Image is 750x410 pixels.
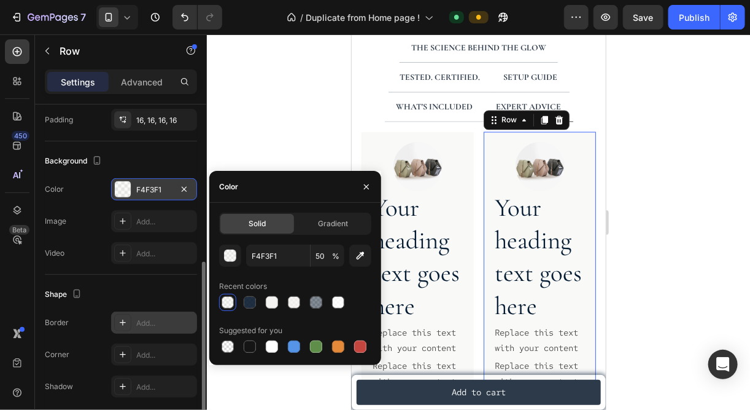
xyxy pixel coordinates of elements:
[136,216,194,227] div: Add...
[136,318,194,329] div: Add...
[136,115,194,126] div: 16, 16, 16, 16
[219,281,267,292] div: Recent colors
[708,350,738,379] div: Open Intercom Messenger
[136,382,194,393] div: Add...
[633,12,654,23] span: Save
[219,181,238,192] div: Color
[319,218,349,229] span: Gradient
[136,184,172,195] div: F4F3F1
[136,248,194,259] div: Add...
[136,350,194,361] div: Add...
[300,11,303,24] span: /
[332,251,339,262] span: %
[249,218,266,229] span: Solid
[306,11,420,24] span: Duplicate from Home page !
[45,153,104,170] div: Background
[219,325,282,336] div: Suggested for you
[246,245,310,267] input: Eg: FFFFFF
[45,248,64,259] div: Video
[45,184,64,195] div: Color
[9,225,29,235] div: Beta
[61,76,95,89] p: Settings
[45,381,73,392] div: Shadow
[12,131,29,141] div: 450
[121,76,163,89] p: Advanced
[45,286,84,303] div: Shape
[80,10,86,25] p: 7
[352,34,606,410] iframe: Design area
[668,5,720,30] button: Publish
[45,317,69,328] div: Border
[45,349,69,360] div: Corner
[45,114,73,125] div: Padding
[623,5,663,30] button: Save
[679,11,709,24] div: Publish
[172,5,222,30] div: Undo/Redo
[5,5,91,30] button: 7
[60,44,164,58] p: Row
[45,216,66,227] div: Image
